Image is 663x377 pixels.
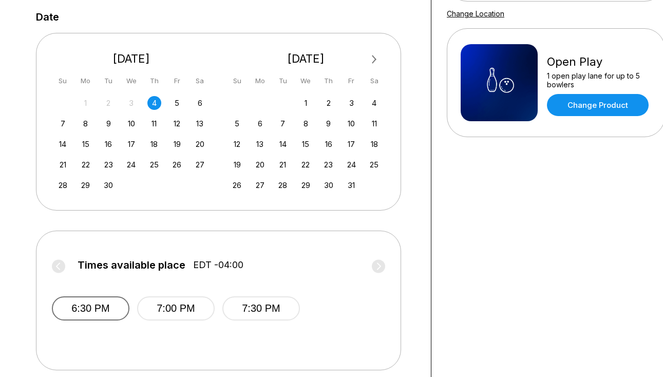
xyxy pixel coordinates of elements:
div: Choose Friday, October 24th, 2025 [345,158,358,172]
div: Choose Sunday, September 28th, 2025 [56,178,70,192]
button: 7:30 PM [222,296,300,321]
div: Mo [253,74,267,88]
div: Choose Sunday, October 19th, 2025 [230,158,244,172]
div: Choose Thursday, October 16th, 2025 [321,137,335,151]
span: EDT -04:00 [193,259,243,271]
div: Choose Thursday, September 25th, 2025 [147,158,161,172]
div: Sa [367,74,381,88]
div: Choose Tuesday, October 14th, 2025 [276,137,290,151]
div: Choose Thursday, October 23rd, 2025 [321,158,335,172]
a: Change Product [547,94,649,116]
div: Tu [276,74,290,88]
div: Choose Thursday, September 18th, 2025 [147,137,161,151]
div: Choose Thursday, October 2nd, 2025 [321,96,335,110]
label: Date [36,11,59,23]
div: Choose Sunday, October 12th, 2025 [230,137,244,151]
div: Choose Saturday, September 20th, 2025 [193,137,207,151]
div: Choose Wednesday, September 17th, 2025 [124,137,138,151]
div: Choose Saturday, October 25th, 2025 [367,158,381,172]
div: Open Play [547,55,651,69]
div: Choose Saturday, September 27th, 2025 [193,158,207,172]
div: We [124,74,138,88]
div: Choose Tuesday, September 30th, 2025 [102,178,116,192]
div: Mo [79,74,92,88]
div: Choose Thursday, September 4th, 2025 [147,96,161,110]
div: Choose Saturday, October 18th, 2025 [367,137,381,151]
div: Choose Tuesday, October 28th, 2025 [276,178,290,192]
div: Choose Friday, September 26th, 2025 [170,158,184,172]
div: Choose Sunday, October 5th, 2025 [230,117,244,130]
div: Choose Saturday, October 11th, 2025 [367,117,381,130]
button: 7:00 PM [137,296,215,321]
div: Choose Tuesday, September 16th, 2025 [102,137,116,151]
div: month 2025-10 [229,95,383,192]
div: Tu [102,74,116,88]
div: Choose Friday, October 31st, 2025 [345,178,358,192]
div: Choose Friday, September 12th, 2025 [170,117,184,130]
div: Choose Friday, October 3rd, 2025 [345,96,358,110]
div: Fr [345,74,358,88]
div: Choose Wednesday, September 24th, 2025 [124,158,138,172]
div: Choose Monday, September 22nd, 2025 [79,158,92,172]
div: Choose Wednesday, October 15th, 2025 [299,137,313,151]
div: [DATE] [52,52,211,66]
div: [DATE] [226,52,386,66]
div: Choose Monday, September 29th, 2025 [79,178,92,192]
div: Choose Wednesday, October 29th, 2025 [299,178,313,192]
button: 6:30 PM [52,296,129,321]
div: Choose Thursday, October 9th, 2025 [321,117,335,130]
span: Times available place [78,259,185,271]
div: Choose Sunday, September 7th, 2025 [56,117,70,130]
img: Open Play [461,44,538,121]
div: Choose Tuesday, October 7th, 2025 [276,117,290,130]
div: Choose Monday, October 6th, 2025 [253,117,267,130]
div: Choose Thursday, October 30th, 2025 [321,178,335,192]
div: Sa [193,74,207,88]
div: Not available Wednesday, September 3rd, 2025 [124,96,138,110]
div: Choose Monday, September 8th, 2025 [79,117,92,130]
div: Choose Wednesday, October 8th, 2025 [299,117,313,130]
div: month 2025-09 [54,95,209,192]
div: Choose Tuesday, September 23rd, 2025 [102,158,116,172]
a: Change Location [447,9,504,18]
div: 1 open play lane for up to 5 bowlers [547,71,651,89]
div: Choose Wednesday, September 10th, 2025 [124,117,138,130]
div: Choose Sunday, September 14th, 2025 [56,137,70,151]
div: Su [230,74,244,88]
div: Choose Friday, October 17th, 2025 [345,137,358,151]
div: Choose Monday, October 20th, 2025 [253,158,267,172]
div: Choose Tuesday, October 21st, 2025 [276,158,290,172]
div: Choose Friday, September 19th, 2025 [170,137,184,151]
div: Not available Monday, September 1st, 2025 [79,96,92,110]
div: Choose Tuesday, September 9th, 2025 [102,117,116,130]
div: Th [147,74,161,88]
div: Choose Friday, September 5th, 2025 [170,96,184,110]
div: Choose Monday, September 15th, 2025 [79,137,92,151]
div: Choose Saturday, September 6th, 2025 [193,96,207,110]
div: Choose Saturday, October 4th, 2025 [367,96,381,110]
div: Choose Wednesday, October 1st, 2025 [299,96,313,110]
div: Choose Sunday, October 26th, 2025 [230,178,244,192]
div: Su [56,74,70,88]
button: Next Month [366,51,383,68]
div: Choose Thursday, September 11th, 2025 [147,117,161,130]
div: We [299,74,313,88]
div: Th [321,74,335,88]
div: Choose Friday, October 10th, 2025 [345,117,358,130]
div: Not available Tuesday, September 2nd, 2025 [102,96,116,110]
div: Fr [170,74,184,88]
div: Choose Wednesday, October 22nd, 2025 [299,158,313,172]
div: Choose Monday, October 27th, 2025 [253,178,267,192]
div: Choose Sunday, September 21st, 2025 [56,158,70,172]
div: Choose Saturday, September 13th, 2025 [193,117,207,130]
div: Choose Monday, October 13th, 2025 [253,137,267,151]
